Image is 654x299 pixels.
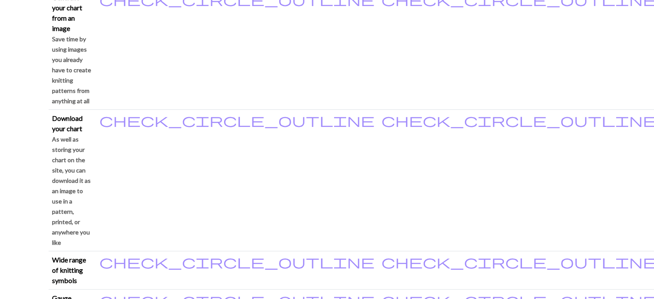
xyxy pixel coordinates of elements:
small: As well as storing your chart on the site, you can download it as an image to use in a pattern, p... [52,136,91,246]
i: Included [99,113,375,127]
small: Save time by using images you already have to create knitting patterns from anything at all [52,35,91,105]
span: check_circle_outline [99,112,375,128]
p: Wide range of knitting symbols [52,255,92,286]
span: check_circle_outline [99,253,375,270]
p: Download your chart [52,113,92,134]
i: Included [99,255,375,268]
